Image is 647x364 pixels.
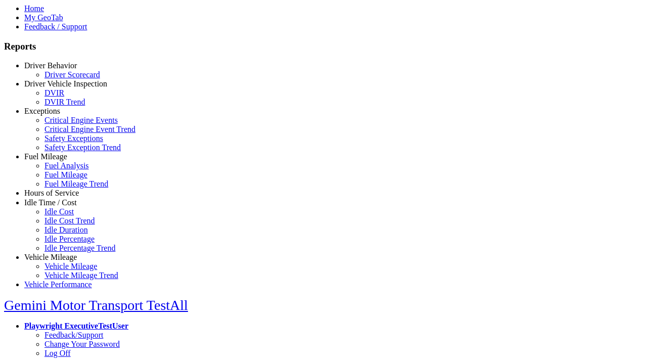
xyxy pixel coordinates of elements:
[44,207,74,216] a: Idle Cost
[24,152,67,161] a: Fuel Mileage
[44,198,129,206] a: HOS Explanation Reports
[24,79,107,88] a: Driver Vehicle Inspection
[44,216,95,225] a: Idle Cost Trend
[44,116,118,124] a: Critical Engine Events
[44,235,95,243] a: Idle Percentage
[44,179,108,188] a: Fuel Mileage Trend
[44,98,85,106] a: DVIR Trend
[24,280,92,289] a: Vehicle Performance
[24,4,44,13] a: Home
[44,349,71,357] a: Log Off
[44,88,64,97] a: DVIR
[44,271,118,280] a: Vehicle Mileage Trend
[44,134,103,143] a: Safety Exceptions
[24,13,63,22] a: My GeoTab
[44,225,88,234] a: Idle Duration
[44,244,115,252] a: Idle Percentage Trend
[4,297,188,313] a: Gemini Motor Transport TestAll
[44,143,121,152] a: Safety Exception Trend
[24,253,77,261] a: Vehicle Mileage
[44,170,87,179] a: Fuel Mileage
[44,340,120,348] a: Change Your Password
[44,125,135,133] a: Critical Engine Event Trend
[24,107,60,115] a: Exceptions
[44,70,100,79] a: Driver Scorecard
[24,198,77,207] a: Idle Time / Cost
[44,331,103,339] a: Feedback/Support
[24,189,79,197] a: Hours of Service
[24,61,77,70] a: Driver Behavior
[4,41,643,52] h3: Reports
[24,22,87,31] a: Feedback / Support
[24,322,128,330] a: Playwright ExecutiveTestUser
[44,161,89,170] a: Fuel Analysis
[44,262,97,270] a: Vehicle Mileage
